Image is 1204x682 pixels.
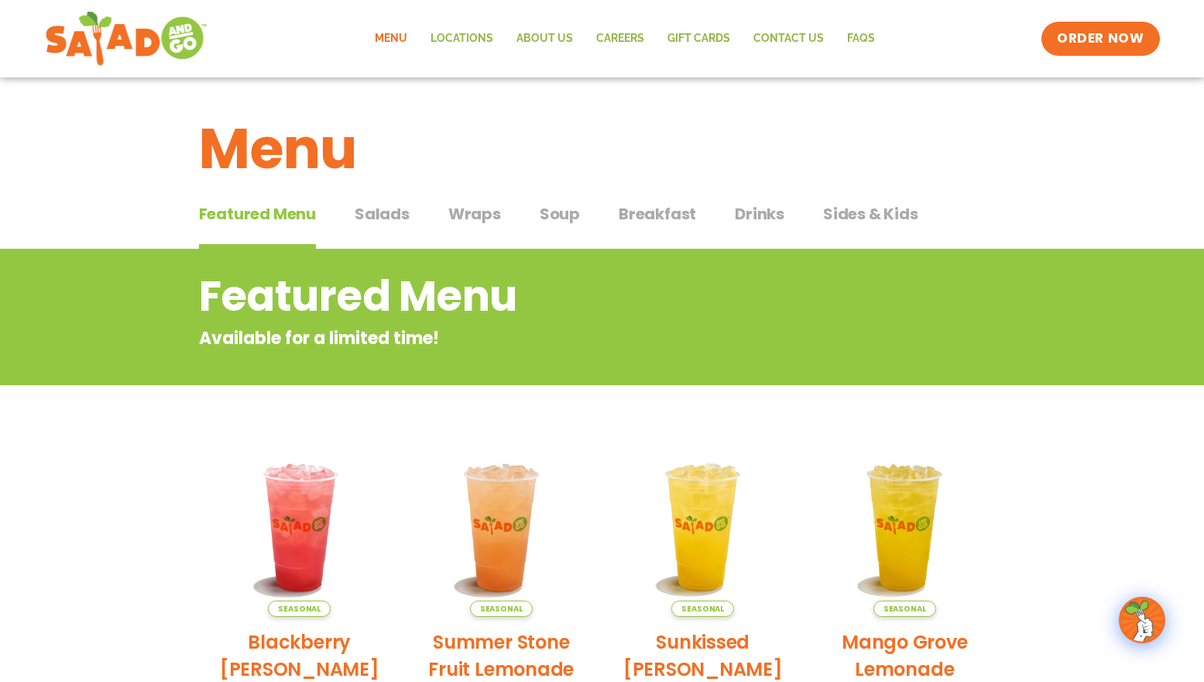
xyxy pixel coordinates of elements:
span: Featured Menu [199,202,316,226]
h1: Menu [199,107,1006,191]
a: Menu [363,21,419,57]
img: wpChatIcon [1120,598,1164,642]
span: Seasonal [268,601,331,617]
span: Breakfast [619,202,696,226]
span: Soup [540,202,580,226]
span: Drinks [735,202,784,226]
img: new-SAG-logo-768×292 [45,8,208,70]
span: ORDER NOW [1057,29,1144,48]
span: Seasonal [470,601,533,617]
h2: Featured Menu [199,265,881,328]
div: Tabbed content [199,197,1006,250]
a: Careers [585,21,656,57]
span: Sides & Kids [823,202,918,226]
nav: Menu [363,21,887,57]
p: Available for a limited time! [199,325,881,351]
img: Product photo for Blackberry Bramble Lemonade [211,438,389,617]
a: Contact Us [742,21,835,57]
a: ORDER NOW [1041,22,1159,56]
a: FAQs [835,21,887,57]
span: Salads [355,202,410,226]
img: Product photo for Summer Stone Fruit Lemonade [412,438,591,617]
img: Product photo for Sunkissed Yuzu Lemonade [614,438,793,617]
span: Seasonal [873,601,936,617]
a: GIFT CARDS [656,21,742,57]
span: Wraps [448,202,501,226]
a: About Us [505,21,585,57]
span: Seasonal [671,601,734,617]
img: Product photo for Mango Grove Lemonade [815,438,994,617]
a: Locations [419,21,505,57]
